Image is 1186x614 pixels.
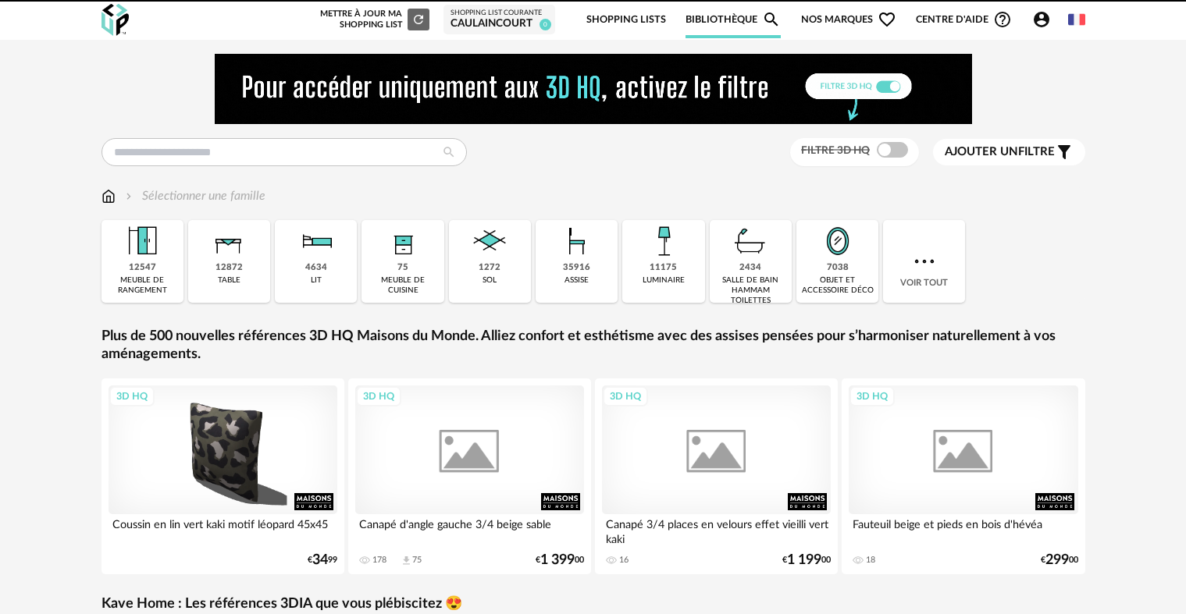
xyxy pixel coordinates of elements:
span: 34 [312,555,328,566]
img: Sol.png [468,220,511,262]
a: 3D HQ Canapé 3/4 places en velours effet vieilli vert kaki 16 €1 19900 [595,378,839,574]
div: 18 [866,555,875,566]
span: Account Circle icon [1032,10,1058,29]
div: € 00 [1041,555,1078,566]
img: Salle%20de%20bain.png [729,220,771,262]
a: 3D HQ Canapé d'angle gauche 3/4 beige sable 178 Download icon 75 €1 39900 [348,378,592,574]
span: 1 399 [540,555,575,566]
img: Miroir.png [817,220,859,262]
div: 1272 [479,262,500,274]
div: 7038 [827,262,849,274]
img: Rangement.png [382,220,424,262]
span: Help Circle Outline icon [993,10,1012,29]
a: 3D HQ Coussin en lin vert kaki motif léopard 45x45 €3499 [102,378,345,574]
a: BibliothèqueMagnify icon [686,2,781,38]
div: 2434 [739,262,761,274]
div: 3D HQ [109,386,155,406]
div: 3D HQ [849,386,895,406]
div: 75 [412,555,422,566]
div: Mettre à jour ma Shopping List [317,9,429,30]
span: Refresh icon [411,15,426,23]
span: Centre d'aideHelp Circle Outline icon [916,10,1012,29]
span: Download icon [401,555,412,566]
div: Fauteuil beige et pieds en bois d'hévéa [849,514,1078,545]
img: Meuble%20de%20rangement.png [121,220,163,262]
div: objet et accessoire déco [801,275,874,296]
span: 299 [1045,555,1069,566]
img: svg+xml;base64,PHN2ZyB3aWR0aD0iMTYiIGhlaWdodD0iMTYiIHZpZXdCb3g9IjAgMCAxNiAxNiIgZmlsbD0ibm9uZSIgeG... [123,187,135,205]
img: svg+xml;base64,PHN2ZyB3aWR0aD0iMTYiIGhlaWdodD0iMTciIHZpZXdCb3g9IjAgMCAxNiAxNyIgZmlsbD0ibm9uZSIgeG... [102,187,116,205]
a: 3D HQ Fauteuil beige et pieds en bois d'hévéa 18 €29900 [842,378,1085,574]
img: OXP [102,4,129,36]
span: Magnify icon [762,10,781,29]
div: salle de bain hammam toilettes [714,275,787,306]
div: meuble de rangement [106,275,179,296]
span: Filter icon [1055,143,1074,161]
div: 3D HQ [356,386,401,406]
div: 75 [397,262,408,274]
div: table [218,275,240,286]
img: Assise.png [556,220,598,262]
span: Nos marques [801,2,896,38]
div: meuble de cuisine [366,275,439,296]
div: Canapé d'angle gauche 3/4 beige sable [355,514,585,545]
a: Shopping Lists [586,2,666,38]
div: Canapé 3/4 places en velours effet vieilli vert kaki [602,514,832,545]
div: 178 [372,555,386,566]
span: Filtre 3D HQ [801,145,870,156]
div: € 00 [782,555,831,566]
div: Caulaincourt [451,17,548,31]
div: 35916 [563,262,590,274]
span: 0 [540,19,551,30]
div: Voir tout [883,220,965,303]
div: 11175 [650,262,677,274]
div: assise [565,275,589,286]
div: 4634 [305,262,327,274]
a: Kave Home : Les références 3DIA que vous plébiscitez 😍 [102,595,462,613]
img: Literie.png [295,220,337,262]
img: more.7b13dc1.svg [910,247,938,275]
div: € 99 [308,555,337,566]
span: 1 199 [787,555,821,566]
img: NEW%20NEW%20HQ%20NEW_V1.gif [215,54,972,124]
div: 3D HQ [603,386,648,406]
a: Plus de 500 nouvelles références 3D HQ Maisons du Monde. Alliez confort et esthétisme avec des as... [102,328,1085,364]
span: Heart Outline icon [878,10,896,29]
span: Ajouter un [945,146,1018,158]
div: sol [483,275,497,286]
div: Coussin en lin vert kaki motif léopard 45x45 [109,514,338,545]
div: 16 [619,555,629,566]
div: lit [311,275,322,286]
div: 12872 [215,262,243,274]
div: Shopping List courante [451,9,548,18]
span: filtre [945,144,1055,160]
img: Luminaire.png [643,220,685,262]
div: 12547 [129,262,156,274]
div: € 00 [536,555,584,566]
button: Ajouter unfiltre Filter icon [933,139,1085,165]
div: Sélectionner une famille [123,187,265,205]
span: Account Circle icon [1032,10,1051,29]
div: luminaire [643,275,685,286]
img: fr [1068,11,1085,28]
img: Table.png [208,220,250,262]
a: Shopping List courante Caulaincourt 0 [451,9,548,31]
